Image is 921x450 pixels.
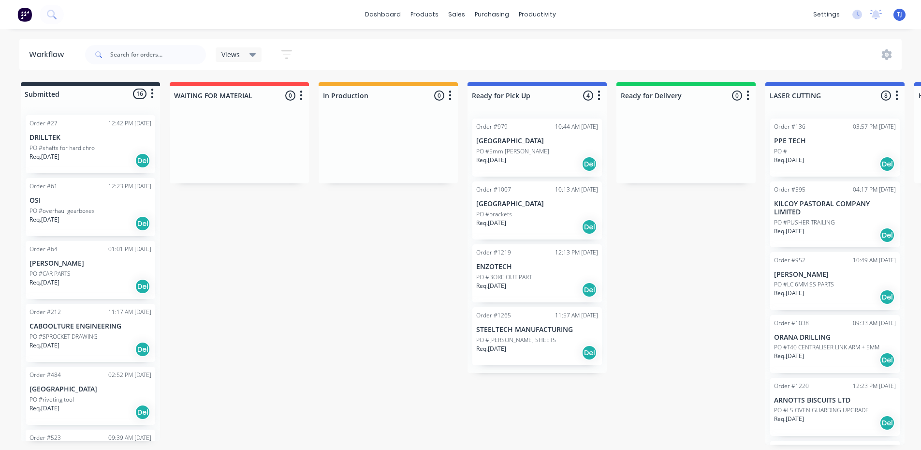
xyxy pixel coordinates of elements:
div: productivity [514,7,561,22]
div: Del [582,219,597,235]
div: 12:23 PM [DATE] [853,382,896,390]
div: 12:23 PM [DATE] [108,182,151,191]
p: PO #T40 CENTRALISER LINK ARM + 5MM [774,343,879,352]
div: 02:52 PM [DATE] [108,371,151,379]
div: 03:57 PM [DATE] [853,122,896,131]
p: [GEOGRAPHIC_DATA] [476,200,598,208]
div: Order #1219 [476,248,511,257]
p: ARNOTTS BISCUITS LTD [774,396,896,405]
div: Order #103809:33 AM [DATE]ORANA DRILLINGPO #T40 CENTRALISER LINK ARM + 5MMReq.[DATE]Del [770,315,900,373]
p: PO #PUSHER TRAILING [774,218,835,227]
div: Order #1265 [476,311,511,320]
p: PO #shafts for hard chro [29,144,95,152]
div: Order #136 [774,122,805,131]
div: Del [135,405,150,420]
div: Order #122012:23 PM [DATE]ARNOTTS BISCUITS LTDPO #L5 OVEN GUARDING UPGRADEReq.[DATE]Del [770,378,900,436]
div: Order #126511:57 AM [DATE]STEELTECH MANUFACTURINGPO #[PERSON_NAME] SHEETSReq.[DATE]Del [472,307,602,365]
p: Req. [DATE] [476,282,506,290]
div: Order #97910:44 AM [DATE][GEOGRAPHIC_DATA]PO #5mm [PERSON_NAME]Req.[DATE]Del [472,119,602,177]
a: dashboard [360,7,406,22]
p: PO #riveting tool [29,395,74,404]
p: ENZOTECH [476,263,598,271]
div: Order #6112:23 PM [DATE]OSIPO #overhaul gearboxesReq.[DATE]Del [26,178,155,236]
div: sales [443,7,470,22]
p: PO #brackets [476,210,512,219]
div: Del [135,153,150,168]
div: Workflow [29,49,69,60]
div: settings [808,7,845,22]
p: Req. [DATE] [476,219,506,227]
p: Req. [DATE] [774,156,804,165]
div: Order #484 [29,371,61,379]
div: Order #27 [29,119,58,128]
div: Del [582,282,597,298]
div: Order #1220 [774,382,809,390]
p: PO #[PERSON_NAME] SHEETS [476,336,556,345]
div: 11:57 AM [DATE] [555,311,598,320]
span: TJ [897,10,902,19]
p: PO # [774,147,787,156]
p: Req. [DATE] [29,341,59,350]
div: 04:17 PM [DATE] [853,185,896,194]
p: STEELTECH MANUFACTURING [476,326,598,334]
div: Del [879,415,895,431]
div: Order #61 [29,182,58,191]
div: Order #59504:17 PM [DATE]KILCOY PASTORAL COMPANY LIMITEDPO #PUSHER TRAILINGReq.[DATE]Del [770,181,900,247]
div: Order #48402:52 PM [DATE][GEOGRAPHIC_DATA]PO #riveting toolReq.[DATE]Del [26,367,155,425]
p: Req. [DATE] [774,289,804,298]
div: purchasing [470,7,514,22]
div: 09:33 AM [DATE] [853,319,896,328]
div: Del [582,345,597,360]
div: Order #95210:49 AM [DATE][PERSON_NAME]PO #LC 6MM SS PARTSReq.[DATE]Del [770,252,900,310]
div: 01:01 PM [DATE] [108,245,151,254]
p: Req. [DATE] [774,352,804,360]
input: Search for orders... [110,45,206,64]
div: Order #121912:13 PM [DATE]ENZOTECHPO #BORE OUT PARTReq.[DATE]Del [472,244,602,302]
div: 11:17 AM [DATE] [108,308,151,316]
div: Del [879,156,895,172]
p: [PERSON_NAME] [774,270,896,279]
div: Del [879,227,895,243]
div: Order #13603:57 PM [DATE]PPE TECHPO #Req.[DATE]Del [770,119,900,177]
p: OSI [29,196,151,205]
p: ORANA DRILLING [774,333,896,342]
p: Req. [DATE] [774,227,804,236]
div: Del [879,352,895,368]
p: Req. [DATE] [29,152,59,161]
p: PO #CAR PARTS [29,270,71,278]
div: Order #952 [774,256,805,265]
p: [GEOGRAPHIC_DATA] [476,137,598,145]
div: Order #1038 [774,319,809,328]
div: Order #212 [29,308,61,316]
div: 10:13 AM [DATE] [555,185,598,194]
div: Del [135,216,150,231]
div: Order #2712:42 PM [DATE]DRILLTEKPO #shafts for hard chroReq.[DATE]Del [26,115,155,173]
div: Order #595 [774,185,805,194]
div: products [406,7,443,22]
div: Order #1007 [476,185,511,194]
p: Req. [DATE] [476,156,506,165]
div: 12:42 PM [DATE] [108,119,151,128]
p: PO #overhaul gearboxes [29,207,95,215]
div: Order #100710:13 AM [DATE][GEOGRAPHIC_DATA]PO #bracketsReq.[DATE]Del [472,181,602,240]
div: 09:39 AM [DATE] [108,434,151,442]
p: KILCOY PASTORAL COMPANY LIMITED [774,200,896,216]
div: Order #979 [476,122,508,131]
span: Views [221,49,240,60]
p: Req. [DATE] [476,345,506,353]
div: Del [135,279,150,294]
div: Del [582,156,597,172]
p: PPE TECH [774,137,896,145]
div: Order #523 [29,434,61,442]
p: PO #L5 OVEN GUARDING UPGRADE [774,406,869,415]
div: 10:49 AM [DATE] [853,256,896,265]
div: Order #64 [29,245,58,254]
p: [GEOGRAPHIC_DATA] [29,385,151,393]
div: Order #6401:01 PM [DATE][PERSON_NAME]PO #CAR PARTSReq.[DATE]Del [26,241,155,299]
p: Req. [DATE] [29,404,59,413]
p: DRILLTEK [29,134,151,142]
p: PO #BORE OUT PART [476,273,532,282]
p: Req. [DATE] [774,415,804,423]
img: Factory [17,7,32,22]
p: PO #LC 6MM SS PARTS [774,280,834,289]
